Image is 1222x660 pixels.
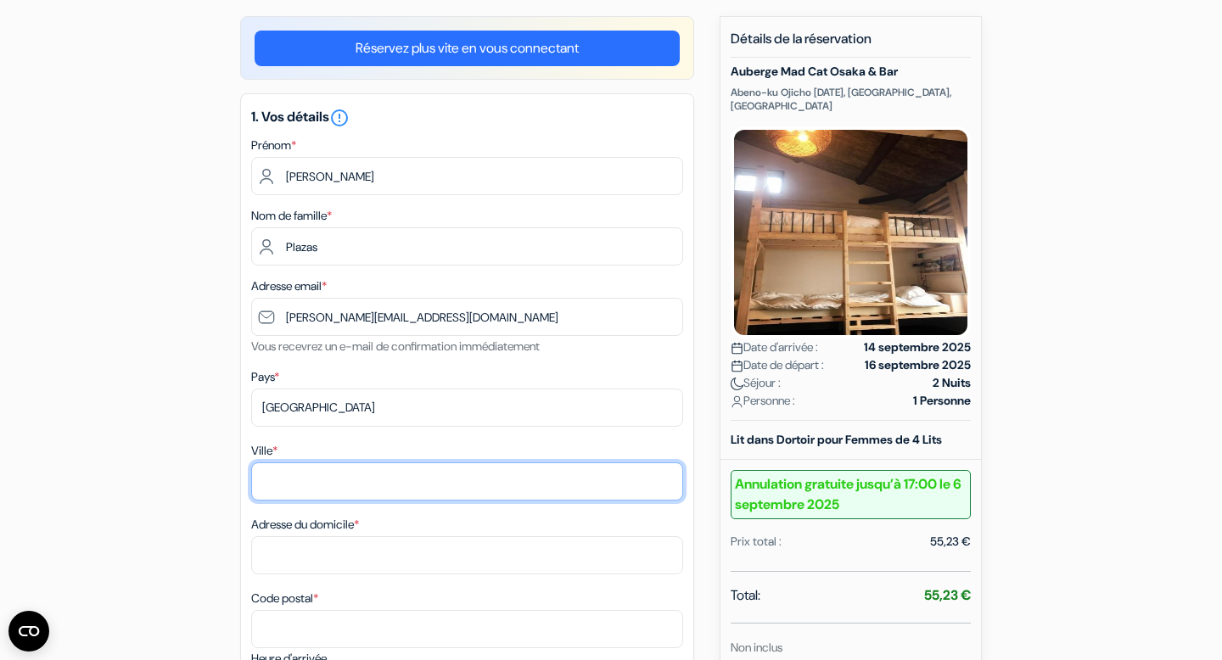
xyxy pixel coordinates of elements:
[731,356,824,374] span: Date de départ :
[251,277,327,295] label: Adresse email
[251,338,540,354] small: Vous recevrez un e-mail de confirmation immédiatement
[731,31,971,58] h5: Détails de la réservation
[251,298,683,336] input: Entrer adresse e-mail
[251,590,318,607] label: Code postal
[731,432,942,447] b: Lit dans Dortoir pour Femmes de 4 Lits
[731,378,743,390] img: moon.svg
[864,338,971,356] strong: 14 septembre 2025
[251,137,296,154] label: Prénom
[924,586,971,604] strong: 55,23 €
[8,611,49,652] button: Ouvrir le widget CMP
[731,395,743,408] img: user_icon.svg
[731,585,760,606] span: Total:
[731,86,971,113] p: Abeno-ku Ojicho [DATE], [GEOGRAPHIC_DATA], [GEOGRAPHIC_DATA]
[731,640,782,655] small: Non inclus
[865,356,971,374] strong: 16 septembre 2025
[251,227,683,266] input: Entrer le nom de famille
[251,368,279,386] label: Pays
[255,31,680,66] a: Réservez plus vite en vous connectant
[913,392,971,410] strong: 1 Personne
[731,338,818,356] span: Date d'arrivée :
[251,442,277,460] label: Ville
[731,342,743,355] img: calendar.svg
[329,108,350,128] i: error_outline
[731,360,743,372] img: calendar.svg
[251,516,359,534] label: Adresse du domicile
[251,157,683,195] input: Entrez votre prénom
[731,470,971,519] b: Annulation gratuite jusqu’à 17:00 le 6 septembre 2025
[731,64,971,79] h5: Auberge Mad Cat Osaka & Bar
[731,392,795,410] span: Personne :
[251,108,683,128] h5: 1. Vos détails
[930,533,971,551] div: 55,23 €
[731,374,781,392] span: Séjour :
[933,374,971,392] strong: 2 Nuits
[329,108,350,126] a: error_outline
[731,533,782,551] div: Prix total :
[251,207,332,225] label: Nom de famille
